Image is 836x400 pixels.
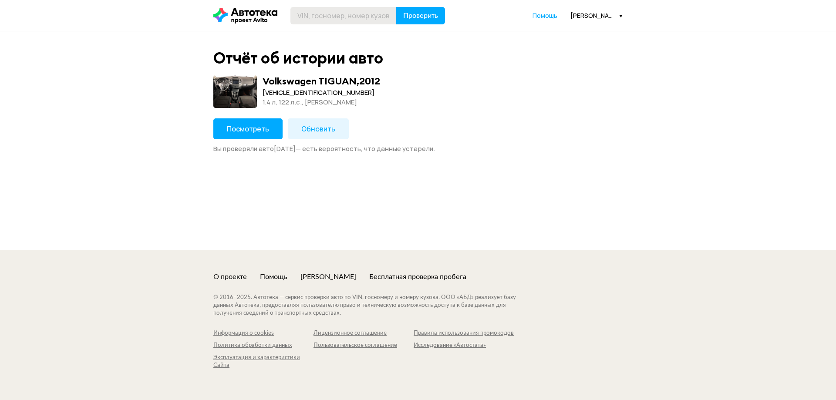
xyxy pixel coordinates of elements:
a: [PERSON_NAME] [300,272,356,282]
a: Помощь [260,272,287,282]
span: Проверить [403,12,438,19]
div: 1.4 л, 122 л.c., [PERSON_NAME] [263,97,380,107]
div: Вы проверяли авто [DATE] — есть вероятность, что данные устарели. [213,145,623,153]
a: Правила использования промокодов [414,329,514,337]
div: [VEHICLE_IDENTIFICATION_NUMBER] [263,88,380,97]
button: Посмотреть [213,118,283,139]
span: Обновить [301,124,335,134]
span: Посмотреть [227,124,269,134]
a: Исследование «Автостата» [414,342,514,350]
a: Помощь [533,11,557,20]
div: Volkswagen TIGUAN , 2012 [263,75,380,87]
a: Политика обработки данных [213,342,313,350]
a: Бесплатная проверка пробега [369,272,466,282]
a: Пользовательское соглашение [313,342,414,350]
a: Лицензионное соглашение [313,329,414,337]
div: [PERSON_NAME][EMAIL_ADDRESS][DOMAIN_NAME] [570,11,623,20]
button: Обновить [288,118,349,139]
div: Отчёт об истории авто [213,49,383,67]
div: © 2016– 2025 . Автотека — сервис проверки авто по VIN, госномеру и номеру кузова. ООО «АБД» реали... [213,294,533,317]
a: О проекте [213,272,247,282]
a: Эксплуатация и характеристики Сайта [213,354,313,370]
button: Проверить [396,7,445,24]
input: VIN, госномер, номер кузова [290,7,397,24]
a: Информация о cookies [213,329,313,337]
